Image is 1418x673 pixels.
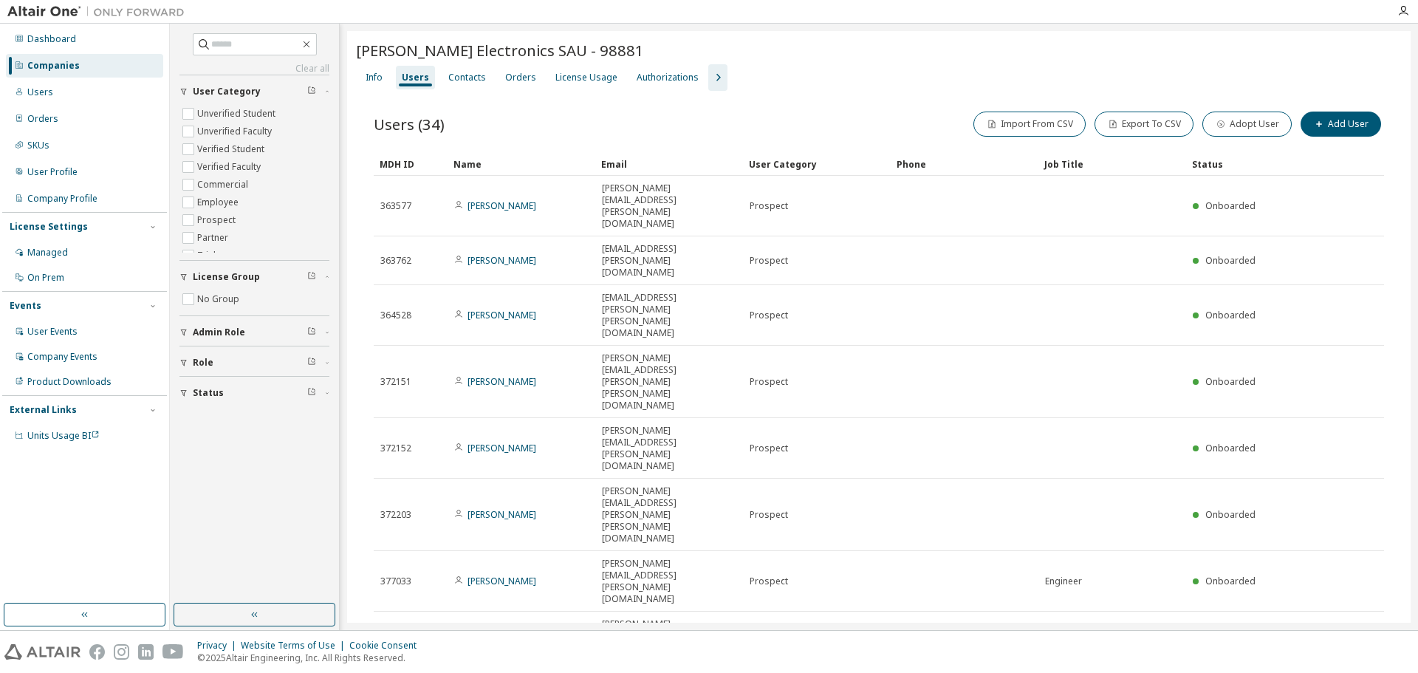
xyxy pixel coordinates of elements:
[27,376,112,388] div: Product Downloads
[162,644,184,660] img: youtube.svg
[467,575,536,587] a: [PERSON_NAME]
[27,113,58,125] div: Orders
[453,152,589,176] div: Name
[179,75,329,108] button: User Category
[467,309,536,321] a: [PERSON_NAME]
[179,63,329,75] a: Clear all
[602,243,736,279] span: [EMAIL_ADDRESS][PERSON_NAME][DOMAIN_NAME]
[602,425,736,472] span: [PERSON_NAME][EMAIL_ADDRESS][PERSON_NAME][DOMAIN_NAME]
[467,508,536,521] a: [PERSON_NAME]
[973,112,1086,137] button: Import From CSV
[197,176,251,194] label: Commercial
[307,357,316,369] span: Clear filter
[1192,152,1295,176] div: Status
[27,429,100,442] span: Units Usage BI
[380,575,411,587] span: 377033
[1205,375,1256,388] span: Onboarded
[750,200,788,212] span: Prospect
[10,300,41,312] div: Events
[197,194,242,211] label: Employee
[467,199,536,212] a: [PERSON_NAME]
[505,72,536,83] div: Orders
[467,254,536,267] a: [PERSON_NAME]
[27,351,97,363] div: Company Events
[179,377,329,409] button: Status
[197,123,275,140] label: Unverified Faculty
[197,229,231,247] label: Partner
[193,327,245,338] span: Admin Role
[750,575,788,587] span: Prospect
[749,152,885,176] div: User Category
[197,652,425,664] p: © 2025 Altair Engineering, Inc. All Rights Reserved.
[193,86,261,98] span: User Category
[380,376,411,388] span: 372151
[241,640,349,652] div: Website Terms of Use
[193,271,260,283] span: License Group
[602,182,736,230] span: [PERSON_NAME][EMAIL_ADDRESS][PERSON_NAME][DOMAIN_NAME]
[750,310,788,321] span: Prospect
[750,509,788,521] span: Prospect
[1205,575,1256,587] span: Onboarded
[138,644,154,660] img: linkedin.svg
[10,221,88,233] div: License Settings
[197,247,219,264] label: Trial
[27,140,49,151] div: SKUs
[1301,112,1381,137] button: Add User
[27,193,97,205] div: Company Profile
[197,290,242,308] label: No Group
[380,509,411,521] span: 372203
[602,352,736,411] span: [PERSON_NAME][EMAIL_ADDRESS][PERSON_NAME][PERSON_NAME][DOMAIN_NAME]
[1045,575,1082,587] span: Engineer
[380,152,442,176] div: MDH ID
[1044,152,1180,176] div: Job Title
[27,272,64,284] div: On Prem
[27,247,68,259] div: Managed
[1205,199,1256,212] span: Onboarded
[197,140,267,158] label: Verified Student
[193,357,213,369] span: Role
[356,40,644,61] span: [PERSON_NAME] Electronics SAU - 98881
[197,158,264,176] label: Verified Faculty
[27,166,78,178] div: User Profile
[402,72,429,83] div: Users
[602,485,736,544] span: [PERSON_NAME][EMAIL_ADDRESS][PERSON_NAME][PERSON_NAME][DOMAIN_NAME]
[467,375,536,388] a: [PERSON_NAME]
[380,255,411,267] span: 363762
[448,72,486,83] div: Contacts
[366,72,383,83] div: Info
[7,4,192,19] img: Altair One
[897,152,1032,176] div: Phone
[193,387,224,399] span: Status
[307,86,316,98] span: Clear filter
[555,72,617,83] div: License Usage
[27,326,78,338] div: User Events
[197,640,241,652] div: Privacy
[380,310,411,321] span: 364528
[1205,309,1256,321] span: Onboarded
[750,255,788,267] span: Prospect
[1202,112,1292,137] button: Adopt User
[750,376,788,388] span: Prospect
[307,327,316,338] span: Clear filter
[637,72,699,83] div: Authorizations
[4,644,81,660] img: altair_logo.svg
[380,200,411,212] span: 363577
[114,644,129,660] img: instagram.svg
[197,105,278,123] label: Unverified Student
[1205,254,1256,267] span: Onboarded
[467,442,536,454] a: [PERSON_NAME]
[179,316,329,349] button: Admin Role
[1095,112,1193,137] button: Export To CSV
[307,271,316,283] span: Clear filter
[602,292,736,339] span: [EMAIL_ADDRESS][PERSON_NAME][PERSON_NAME][DOMAIN_NAME]
[27,86,53,98] div: Users
[27,33,76,45] div: Dashboard
[179,346,329,379] button: Role
[27,60,80,72] div: Companies
[349,640,425,652] div: Cookie Consent
[1205,442,1256,454] span: Onboarded
[602,558,736,605] span: [PERSON_NAME][EMAIL_ADDRESS][PERSON_NAME][DOMAIN_NAME]
[1205,508,1256,521] span: Onboarded
[601,152,737,176] div: Email
[750,443,788,454] span: Prospect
